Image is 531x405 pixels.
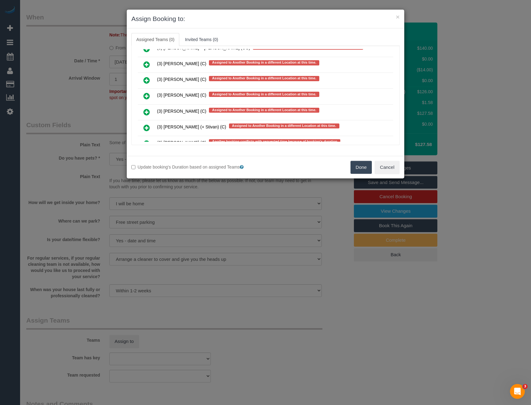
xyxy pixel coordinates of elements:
[131,14,400,23] h3: Assign Booking to:
[157,124,226,129] span: (3) [PERSON_NAME] (+ Stivan) (C)
[157,140,206,145] span: (3) [PERSON_NAME] (C)
[523,384,528,389] span: 3
[209,139,340,144] span: Another booking conflicts with requested time because of booking's duration
[375,161,400,174] button: Cancel
[157,93,206,98] span: (3) [PERSON_NAME] (C)
[396,14,400,20] button: ×
[157,77,206,82] span: (3) [PERSON_NAME] (C)
[350,161,372,174] button: Done
[510,384,525,399] iframe: Intercom live chat
[209,108,319,113] span: Assigned to Another Booking in a different Location at this time.
[157,61,206,66] span: (3) [PERSON_NAME] (C)
[157,109,206,114] span: (3) [PERSON_NAME] (C)
[131,164,261,170] label: Update booking's Duration based on assigned Teams
[209,60,319,65] span: Assigned to Another Booking in a different Location at this time.
[180,33,223,46] a: Invited Teams (0)
[209,92,319,97] span: Assigned to Another Booking in a different Location at this time.
[229,123,339,128] span: Assigned to Another Booking in a different Location at this time.
[209,76,319,81] span: Assigned to Another Booking in a different Location at this time.
[131,33,179,46] a: Assigned Teams (0)
[157,46,250,51] span: (3) [PERSON_NAME] + [PERSON_NAME] (CG)
[131,165,135,169] input: Update booking's Duration based on assigned Teams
